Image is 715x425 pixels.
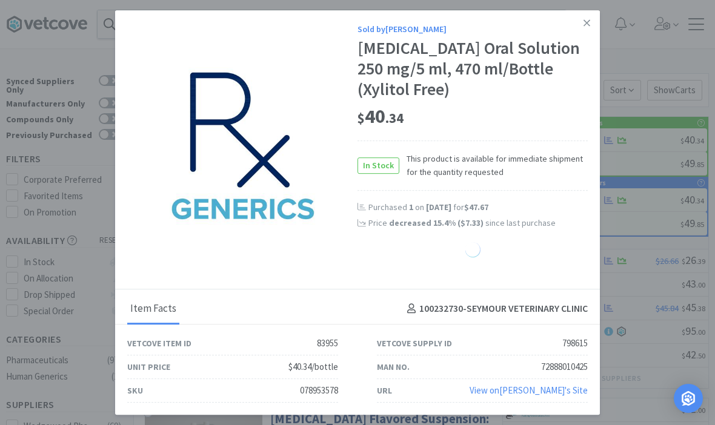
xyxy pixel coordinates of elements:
div: 72888010425 [541,360,588,374]
div: Vetcove Supply ID [377,337,452,350]
div: URL [377,384,392,397]
img: 8505cff71f034bc68b95e8fc666d0d5e_798615.jpeg [164,67,321,225]
div: 078953578 [300,383,338,398]
div: 83955 [317,336,338,351]
span: 40 [358,104,404,128]
div: SKU [127,384,143,397]
span: decreased 15.4 % ( ) [389,217,484,228]
div: Vetcove Item ID [127,337,191,350]
div: Price since last purchase [368,216,588,229]
a: View on[PERSON_NAME]'s Site [470,384,588,396]
div: Open Intercom Messenger [674,384,703,413]
span: This product is available for immediate shipment for the quantity requested [399,152,588,179]
span: $ [358,110,365,127]
div: Sold by [PERSON_NAME] [358,22,588,36]
div: Item Facts [127,294,179,325]
div: Purchased on for [368,202,588,214]
div: Unit Price [127,360,170,374]
span: [DATE] [426,202,451,212]
div: [MEDICAL_DATA] Oral Solution 250 mg/5 ml, 470 ml/Bottle (Xylitol Free) [358,39,588,100]
div: 798615 [562,336,588,351]
span: In Stock [358,158,399,173]
span: $7.33 [461,217,481,228]
div: $40.34/bottle [288,360,338,374]
div: Man No. [377,360,410,374]
span: . 34 [385,110,404,127]
h4: 100232730 - SEYMOUR VETERINARY CLINIC [402,301,588,317]
span: $47.67 [464,202,488,212]
span: 1 [409,202,413,212]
